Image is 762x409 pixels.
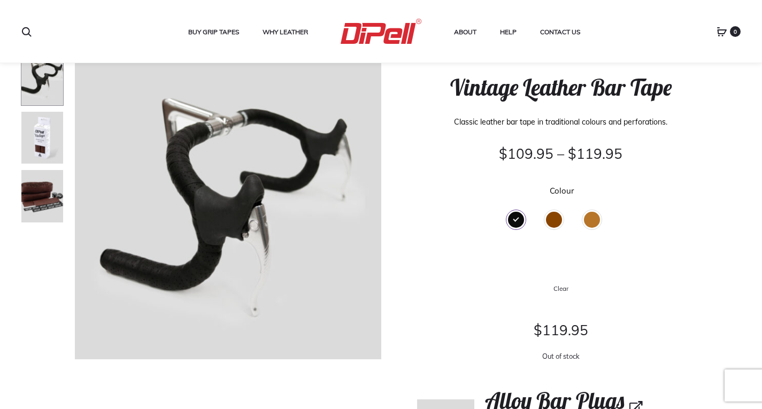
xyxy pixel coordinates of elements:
[417,74,705,101] h1: Vintage Leather Bar Tape
[557,145,564,163] span: –
[499,145,507,163] span: $
[534,321,542,339] span: $
[550,187,574,195] label: Colour
[263,25,308,39] a: Why Leather
[188,25,239,39] a: Buy Grip Tapes
[417,282,705,295] a: Clear
[21,111,64,165] img: Dipell-bike-Sbar-Brown-heavy-packaged-083-Paul-Osta-80x100.jpg
[21,52,64,106] img: Dipell-bike-Sbar-Black-Heavy-80x100.jpg
[540,25,580,39] a: Contact Us
[417,114,705,129] p: Classic leather bar tape in traditional colours and perforations.
[454,25,476,39] a: About
[568,145,622,163] bdi: 119.95
[499,145,553,163] bdi: 109.95
[500,25,517,39] a: Help
[534,321,588,339] bdi: 119.95
[717,27,727,36] a: 0
[21,169,64,223] img: Dipell-bike-Sbar-Brown-heavy-unpackaged-092-Paul-Osta-80x100.jpg
[568,145,576,163] span: $
[417,344,705,369] p: Out of stock
[730,26,741,37] span: 0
